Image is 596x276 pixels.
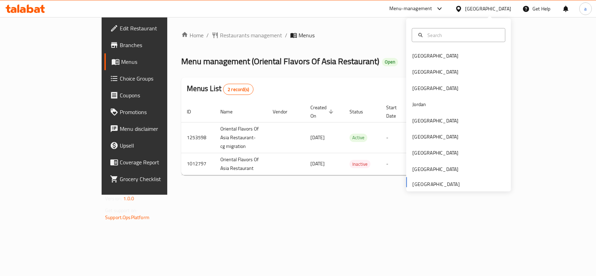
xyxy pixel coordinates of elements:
[381,153,414,175] td: -
[381,122,414,153] td: -
[223,84,253,95] div: Total records count
[181,53,379,69] span: Menu management ( Oriental Flavors Of Asia Restaurant )
[104,137,201,154] a: Upsell
[465,5,511,13] div: [GEOGRAPHIC_DATA]
[120,158,196,166] span: Coverage Report
[123,194,134,203] span: 1.0.0
[382,58,398,66] div: Open
[187,107,200,116] span: ID
[120,74,196,83] span: Choice Groups
[412,117,458,124] div: [GEOGRAPHIC_DATA]
[104,87,201,104] a: Coupons
[349,107,372,116] span: Status
[220,31,282,39] span: Restaurants management
[584,5,587,13] span: a
[187,83,253,95] h2: Menus List
[215,122,267,153] td: Oriental Flavors Of Asia Restaurant-cg migration
[412,165,458,173] div: [GEOGRAPHIC_DATA]
[273,107,296,116] span: Vendor
[120,175,196,183] span: Grocery Checklist
[412,68,458,76] div: [GEOGRAPHIC_DATA]
[104,20,201,37] a: Edit Restaurant
[104,154,201,171] a: Coverage Report
[382,59,398,65] span: Open
[206,31,209,39] li: /
[310,103,336,120] span: Created On
[215,153,267,175] td: Oriental Flavors Of Asia Restaurant
[412,133,458,141] div: [GEOGRAPHIC_DATA]
[181,101,528,175] table: enhanced table
[181,31,480,39] nav: breadcrumb
[105,194,122,203] span: Version:
[104,171,201,187] a: Grocery Checklist
[349,134,367,142] span: Active
[349,160,370,168] span: Inactive
[104,104,201,120] a: Promotions
[310,133,325,142] span: [DATE]
[310,159,325,168] span: [DATE]
[299,31,315,39] span: Menus
[120,91,196,99] span: Coupons
[412,100,426,108] div: Jordan
[389,5,432,13] div: Menu-management
[212,31,282,39] a: Restaurants management
[412,84,458,92] div: [GEOGRAPHIC_DATA]
[121,58,196,66] span: Menus
[120,108,196,116] span: Promotions
[220,107,242,116] span: Name
[412,52,458,60] div: [GEOGRAPHIC_DATA]
[120,125,196,133] span: Menu disclaimer
[425,31,501,39] input: Search
[285,31,287,39] li: /
[104,70,201,87] a: Choice Groups
[105,206,137,215] span: Get support on:
[120,141,196,150] span: Upsell
[412,149,458,157] div: [GEOGRAPHIC_DATA]
[104,53,201,70] a: Menus
[104,120,201,137] a: Menu disclaimer
[120,41,196,49] span: Branches
[120,24,196,32] span: Edit Restaurant
[104,37,201,53] a: Branches
[105,213,149,222] a: Support.OpsPlatform
[386,103,406,120] span: Start Date
[223,86,253,93] span: 2 record(s)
